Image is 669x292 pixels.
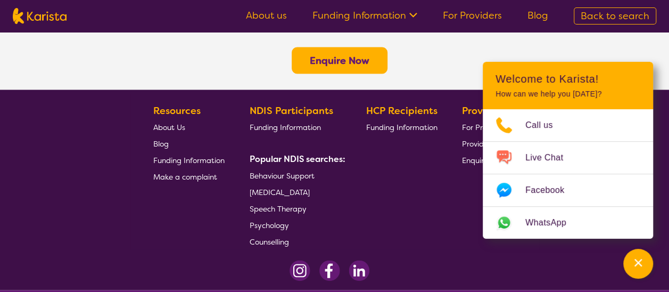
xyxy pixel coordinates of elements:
[250,216,341,233] a: Psychology
[319,260,340,281] img: Facebook
[13,8,67,24] img: Karista logo
[250,171,315,180] span: Behaviour Support
[250,122,321,132] span: Funding Information
[153,135,225,151] a: Blog
[153,104,201,117] b: Resources
[366,104,437,117] b: HCP Recipients
[250,167,341,183] a: Behaviour Support
[153,151,225,168] a: Funding Information
[495,90,640,99] p: How can we help you [DATE]?
[462,135,511,151] a: Provider Login
[462,118,511,135] a: For Providers
[483,207,653,239] a: Web link opens in a new tab.
[153,122,185,132] span: About Us
[153,168,225,184] a: Make a complaint
[250,118,341,135] a: Funding Information
[525,215,579,231] span: WhatsApp
[250,183,341,200] a: [MEDICAL_DATA]
[525,117,566,133] span: Call us
[483,62,653,239] div: Channel Menu
[462,151,511,168] a: Enquire
[153,155,225,165] span: Funding Information
[462,139,511,148] span: Provider Login
[462,155,488,165] span: Enquire
[527,9,548,22] a: Blog
[462,122,507,132] span: For Providers
[153,118,225,135] a: About Us
[250,233,341,249] a: Counselling
[623,249,653,279] button: Channel Menu
[250,237,289,246] span: Counselling
[153,172,217,181] span: Make a complaint
[250,220,289,230] span: Psychology
[246,9,287,22] a: About us
[250,204,307,213] span: Speech Therapy
[525,182,577,198] span: Facebook
[581,10,649,22] span: Back to search
[310,54,369,67] a: Enquire Now
[462,104,506,117] b: Providers
[483,109,653,239] ul: Choose channel
[250,187,310,197] span: [MEDICAL_DATA]
[250,104,333,117] b: NDIS Participants
[349,260,369,281] img: LinkedIn
[495,72,640,85] h2: Welcome to Karista!
[366,122,437,132] span: Funding Information
[250,200,341,216] a: Speech Therapy
[525,150,576,166] span: Live Chat
[292,47,387,74] button: Enquire Now
[250,153,345,164] b: Popular NDIS searches:
[366,118,437,135] a: Funding Information
[443,9,502,22] a: For Providers
[153,139,169,148] span: Blog
[290,260,310,281] img: Instagram
[574,7,656,25] a: Back to search
[312,9,417,22] a: Funding Information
